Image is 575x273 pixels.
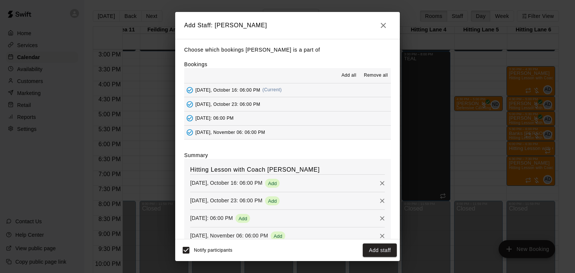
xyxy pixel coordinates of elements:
button: Add staff [363,243,397,257]
button: Add all [337,70,361,82]
button: Added - Collect Payment[DATE], November 06: 06:00 PM [184,126,391,139]
span: Add [271,233,285,239]
p: Choose which bookings [PERSON_NAME] is a part of [184,45,391,55]
span: Notify participants [194,248,232,253]
button: Remove [377,230,388,242]
span: (Current) [262,87,282,92]
label: Summary [184,151,208,159]
button: Added - Collect Payment [184,99,195,110]
span: Add [265,198,280,204]
button: Remove all [361,70,391,82]
span: Remove all [364,72,388,79]
span: [DATE], October 23: 06:00 PM [195,101,260,107]
span: Add [235,216,250,221]
p: [DATE], October 16: 06:00 PM [190,179,262,187]
button: Remove [377,178,388,189]
p: [DATE], October 23: 06:00 PM [190,197,262,204]
span: Add all [341,72,356,79]
button: Added - Collect Payment[DATE], October 23: 06:00 PM [184,97,391,111]
button: Remove [377,213,388,224]
button: Remove [377,195,388,206]
h6: Hitting Lesson with Coach [PERSON_NAME] [190,165,385,175]
button: Added - Collect Payment[DATE], October 16: 06:00 PM(Current) [184,83,391,97]
button: Added - Collect Payment[DATE]: 06:00 PM [184,111,391,125]
span: [DATE], November 06: 06:00 PM [195,129,265,135]
p: [DATE]: 06:00 PM [190,214,233,222]
h2: Add Staff: [PERSON_NAME] [175,12,400,39]
button: Added - Collect Payment [184,127,195,138]
span: [DATE], October 16: 06:00 PM [195,87,260,92]
button: Added - Collect Payment [184,85,195,96]
span: [DATE]: 06:00 PM [195,116,234,121]
span: Add [265,181,280,186]
p: [DATE], November 06: 06:00 PM [190,232,268,239]
button: Added - Collect Payment [184,113,195,124]
label: Bookings [184,61,207,67]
